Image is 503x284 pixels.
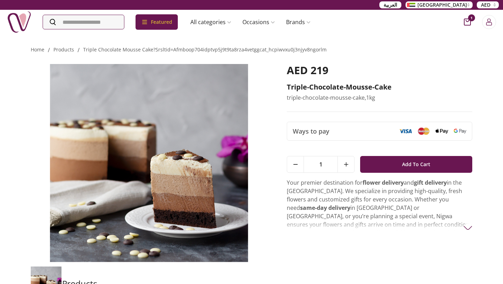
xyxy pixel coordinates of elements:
img: Apple Pay [436,129,448,134]
a: All categories [185,15,237,29]
span: العربية [384,1,397,8]
p: Your premier destination for and in the [GEOGRAPHIC_DATA]. We specialize in providing high-qualit... [287,178,472,271]
img: Mastercard [417,127,430,135]
span: AED [481,1,490,8]
img: Visa [399,129,412,134]
a: Occasions [237,15,280,29]
div: Featured [136,14,178,30]
span: Add To Cart [402,158,430,171]
button: Add To Cart [360,156,472,173]
span: AED 219 [287,63,328,77]
p: triple-chocolate-mousse-cake,1kg [287,93,472,102]
span: [GEOGRAPHIC_DATA] [417,1,467,8]
button: cart-button [464,19,471,26]
span: 1 [304,156,337,172]
span: Ways to pay [293,126,329,136]
a: triple chocolate mousse cake?srsltid=afmboop704idptvp5j9t9ta8rza4vetggcat_hcpiwvxu0j3njyv8ngorlm [83,46,327,53]
strong: gift delivery [414,179,447,186]
h2: triple-chocolate-mousse-cake [287,82,472,92]
li: / [78,46,80,54]
button: Login [482,15,496,29]
img: arrow [464,223,472,232]
strong: flower delivery [363,179,404,186]
input: Search [43,15,124,29]
a: Home [31,46,44,53]
a: Brands [280,15,316,29]
strong: same-day delivery [300,204,350,212]
li: / [48,46,50,54]
img: Arabic_dztd3n.png [407,3,415,7]
a: products [53,46,74,53]
span: 1 [468,14,475,21]
button: [GEOGRAPHIC_DATA] [406,1,473,8]
img: triple-chocolate-mousse-cake [31,64,267,262]
button: AED [477,1,499,8]
img: Google Pay [454,129,466,134]
img: Nigwa-uae-gifts [7,10,31,34]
